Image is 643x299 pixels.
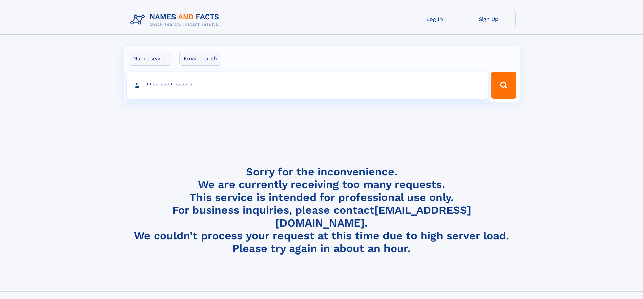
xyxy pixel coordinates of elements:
[408,11,462,27] a: Log In
[128,165,516,255] h4: Sorry for the inconvenience. We are currently receiving too many requests. This service is intend...
[129,52,172,66] label: Name search
[462,11,516,27] a: Sign Up
[275,204,471,229] a: [EMAIL_ADDRESS][DOMAIN_NAME]
[179,52,221,66] label: Email search
[127,72,488,99] input: search input
[491,72,516,99] button: Search Button
[128,11,225,29] img: Logo Names and Facts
